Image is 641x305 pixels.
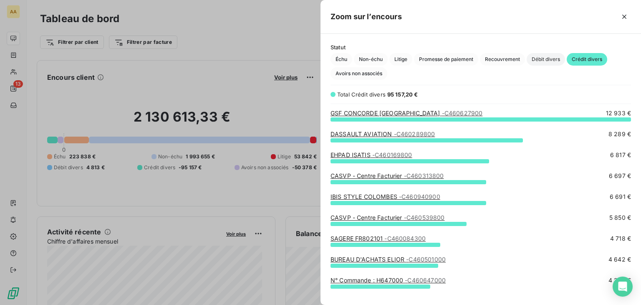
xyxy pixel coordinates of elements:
span: 4 292 € [608,276,631,285]
span: 8 289 € [608,130,631,138]
button: Litige [389,53,412,66]
h5: Zoom sur l’encours [331,11,402,23]
span: Statut [331,44,631,51]
span: 4 642 € [608,255,631,264]
a: N° Commande : H647000 [331,277,446,284]
button: Promesse de paiement [414,53,478,66]
span: - C460940900 [399,193,440,200]
button: Avoirs non associés [331,67,387,80]
span: 6 697 € [609,172,631,180]
span: - C460501000 [406,256,446,263]
span: 4 718 € [610,234,631,243]
a: CASVP - Centre Facturier [331,214,444,221]
span: - C460647000 [405,277,446,284]
div: Open Intercom Messenger [613,277,633,297]
a: SAGERE FR802101 [331,235,426,242]
a: CASVP - Centre Facturier [331,172,444,179]
span: - C460539800 [404,214,445,221]
span: 95 157,20 € [387,91,418,98]
a: DASSAULT AVIATION [331,130,435,137]
span: 5 850 € [609,213,631,222]
a: BUREAU D'ACHATS ELIOR [331,256,446,263]
div: grid [320,109,641,295]
span: - C460169800 [372,151,412,158]
button: Crédit divers [567,53,607,66]
span: - C460627900 [442,109,483,117]
span: - C460313800 [404,172,444,179]
button: Non-échu [354,53,388,66]
a: IBIS STYLE COLOMBES [331,193,440,200]
span: 6 691 € [610,193,631,201]
span: 12 933 € [606,109,631,117]
button: Débit divers [527,53,565,66]
button: Recouvrement [480,53,525,66]
span: - C460289800 [394,130,435,137]
a: GSF CONCORDE [GEOGRAPHIC_DATA] [331,109,482,117]
span: 6 817 € [610,151,631,159]
a: EHPAD ISATIS [331,151,412,158]
span: - C460084300 [384,235,426,242]
span: Total Crédit divers [337,91,386,98]
button: Échu [331,53,352,66]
